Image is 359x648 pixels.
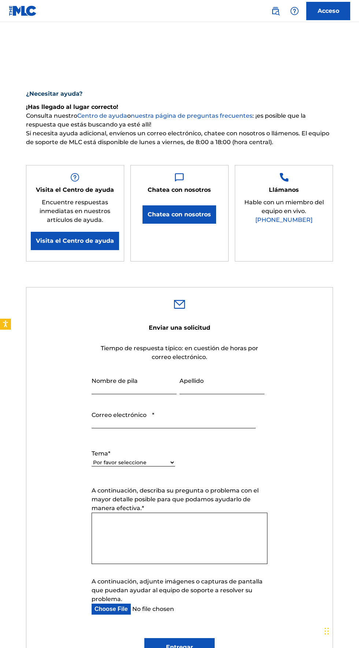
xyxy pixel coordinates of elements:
[325,620,329,642] div: Arrastrar
[338,455,359,534] iframe: Centro de recursos
[306,2,350,20] a: Acceso
[92,450,108,457] font: Tema
[322,613,359,648] iframe: Widget de chat
[280,173,289,182] img: Imagen del cuadro de ayuda
[175,173,184,182] img: Imagen del cuadro de ayuda
[149,324,210,331] font: Enviar una solicitud
[92,578,263,603] font: A continuación, adjunte imágenes o capturas de pantalla que puedan ayudar al equipo de soporte a ...
[36,186,114,193] font: Visita el Centro de ayuda
[77,112,127,119] a: Centro de ayuda
[26,112,306,128] font: : ¡es posible que la respuesta que estás buscando ya esté allí!
[92,487,259,512] font: A continuación, describa su pregunta o problema con el mayor detalle posible para que podamos ayu...
[26,90,82,97] font: ¿Necesitar ayuda?
[26,112,77,119] font: Consulta nuestro
[31,232,119,250] a: Visita el Centro de ayuda
[255,216,312,223] a: [PHONE_NUMBER]
[271,7,280,15] img: buscar
[131,112,252,119] a: nuestra página de preguntas frecuentes
[290,7,299,15] img: ayuda
[127,112,131,119] font: o
[70,173,79,182] img: Imagen del cuadro de ayuda
[244,199,324,215] font: Hable con un miembro del equipo en vivo.
[40,199,110,223] font: Encuentre respuestas inmediatas en nuestros artículos de ayuda.
[36,237,114,244] font: Visita el Centro de ayuda
[9,6,37,16] img: Logotipo del MLC
[318,7,339,14] font: Acceso
[26,130,329,146] font: Si necesita ayuda adicional, envíenos un correo electrónico, chatee con nosotros o llámenos. El e...
[269,186,299,193] font: Llámanos
[148,186,211,193] font: Chatea con nosotros
[268,4,283,18] a: Búsqueda pública
[143,205,216,224] button: Chatea con nosotros
[148,211,211,218] font: Chatea con nosotros
[101,345,258,360] font: Tiempo de respuesta típico: en cuestión de horas por correo electrónico.
[174,300,185,309] img: 0ff00501b51b535a1dc6.svg
[287,4,302,18] div: Ayuda
[26,103,118,110] font: ¡Has llegado al lugar correcto!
